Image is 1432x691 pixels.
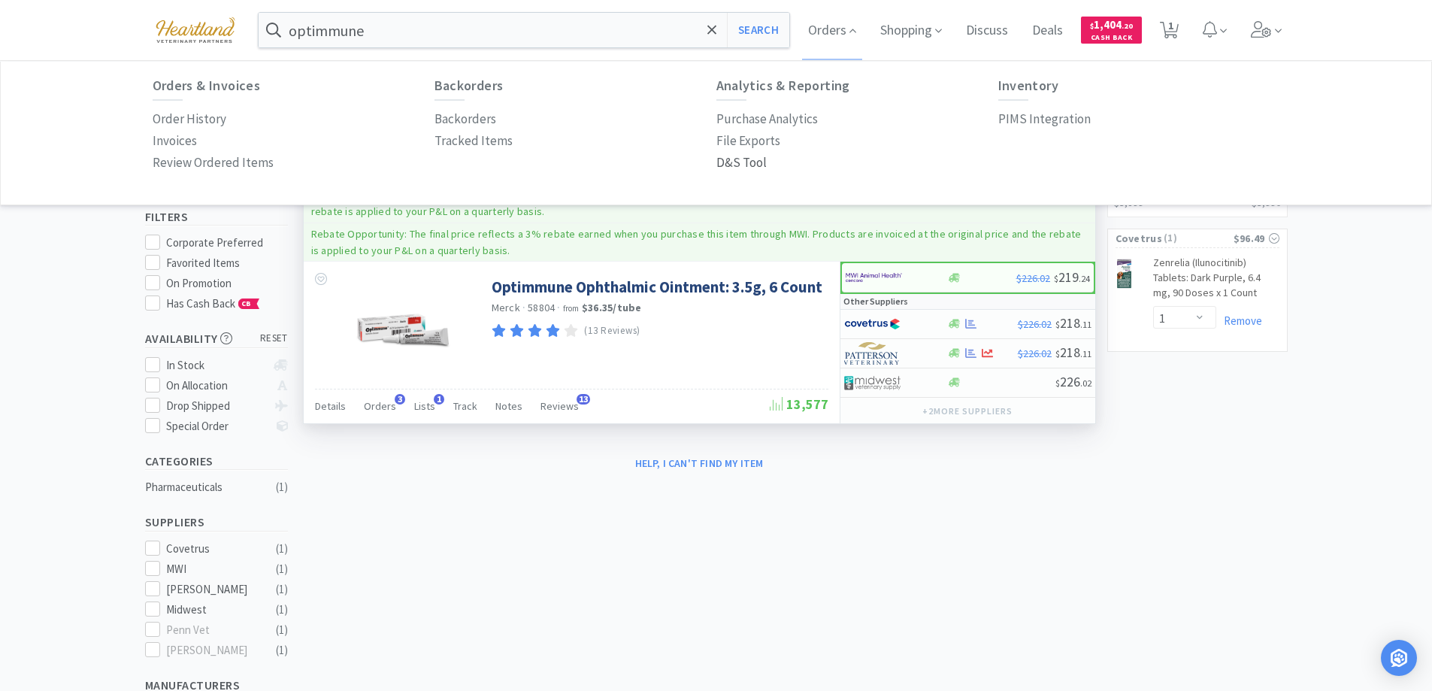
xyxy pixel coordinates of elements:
div: ( 1 ) [276,601,288,619]
span: · [557,301,560,314]
h5: Suppliers [145,514,288,531]
h6: Backorders [434,78,716,93]
span: 58804 [528,301,555,314]
div: Special Order [166,417,266,435]
span: 218 [1055,344,1091,361]
a: Zenrelia (Ilunocitinib) Tablets: Dark Purple, 6.4 mg, 90 Doses x 1 Count [1153,256,1279,306]
span: ( 1 ) [1162,231,1234,246]
span: $226.02 [1018,347,1052,360]
p: Review Ordered Items [153,153,274,173]
img: 4dd14cff54a648ac9e977f0c5da9bc2e_5.png [844,371,901,394]
span: Cash Back [1090,34,1133,44]
span: $ [1054,273,1058,284]
button: Help, I can't find my item [626,450,773,476]
div: On Promotion [166,274,288,292]
span: 218 [1055,314,1091,332]
div: Covetrus [166,540,259,558]
span: Track [453,399,477,413]
span: $ [1055,377,1060,389]
div: In Stock [166,356,266,374]
h6: Inventory [998,78,1280,93]
h5: Categories [145,453,288,470]
a: Remove [1216,314,1262,328]
div: On Allocation [166,377,266,395]
span: $ [1055,348,1060,359]
img: 77fca1acd8b6420a9015268ca798ef17_1.png [844,313,901,335]
span: Covetrus [1116,230,1162,247]
a: Optimmune Ophthalmic Ointment: 3.5g, 6 Count [492,277,822,297]
span: Notes [495,399,522,413]
a: Deals [1026,24,1069,38]
a: Merck [492,301,520,314]
span: Orders [364,399,396,413]
div: MWI [166,560,259,578]
div: Penn Vet [166,621,259,639]
p: Other Suppliers [843,294,908,308]
span: from [563,303,580,314]
div: ( 1 ) [276,478,288,496]
span: Details [315,399,346,413]
span: · [522,301,525,314]
input: Search by item, sku, manufacturer, ingredient, size... [259,13,790,47]
img: 2b32804b9bcb4811b1090458762fc81e_529709.jpg [340,277,462,374]
div: Midwest [166,601,259,619]
a: D&S Tool [716,152,767,174]
a: Discuss [960,24,1014,38]
div: [PERSON_NAME] [166,580,259,599]
a: Review Ordered Items [153,152,274,174]
a: File Exports [716,130,780,152]
div: ( 1 ) [276,621,288,639]
div: [PERSON_NAME] [166,641,259,659]
strong: $36.35 / tube [582,301,642,314]
a: Tracked Items [434,130,513,152]
p: Rebate Opportunity: The final price reflects a 3% rebate earned when you purchase this item throu... [311,227,1082,257]
span: . 24 [1079,273,1090,284]
div: ( 1 ) [276,560,288,578]
div: Corporate Preferred [166,234,288,252]
span: $226.02 [1016,271,1050,285]
p: Order History [153,109,226,129]
span: 1,404 [1090,17,1133,32]
div: ( 1 ) [276,540,288,558]
div: ( 1 ) [276,580,288,599]
p: PIMS Integration [998,109,1091,129]
span: reset [260,331,288,347]
a: 1 [1154,26,1185,39]
span: Lists [414,399,435,413]
h3: $ [1252,197,1281,208]
span: Has Cash Back [166,296,260,311]
img: f6b2451649754179b5b4e0c70c3f7cb0_2.png [846,266,902,289]
span: $ [1055,319,1060,330]
p: (13 Reviews) [584,323,640,339]
span: 226 [1055,373,1091,390]
div: $96.49 [1234,230,1279,247]
a: $1,404.20Cash Back [1081,10,1142,50]
a: Backorders [434,108,496,130]
span: 219 [1054,268,1090,286]
a: Purchase Analytics [716,108,818,130]
a: Order History [153,108,226,130]
a: PIMS Integration [998,108,1091,130]
h5: Availability [145,330,288,347]
h6: Orders & Invoices [153,78,434,93]
span: Reviews [540,399,579,413]
div: Open Intercom Messenger [1381,640,1417,676]
button: Search [727,13,789,47]
button: +2more suppliers [915,401,1019,422]
div: Pharmaceuticals [145,478,267,496]
span: 13,577 [770,396,828,413]
span: $226.02 [1018,317,1052,331]
span: 1 [434,394,444,405]
img: cad7bdf275c640399d9c6e0c56f98fd2_10.png [145,9,246,50]
p: Tracked Items [434,131,513,151]
div: Favorited Items [166,254,288,272]
span: . 11 [1080,348,1091,359]
p: File Exports [716,131,780,151]
span: CB [239,299,254,308]
span: 13 [577,394,590,405]
span: . 20 [1122,21,1133,31]
p: Invoices [153,131,197,151]
p: D&S Tool [716,153,767,173]
img: f5e969b455434c6296c6d81ef179fa71_3.png [844,342,901,365]
h6: Analytics & Reporting [716,78,998,93]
